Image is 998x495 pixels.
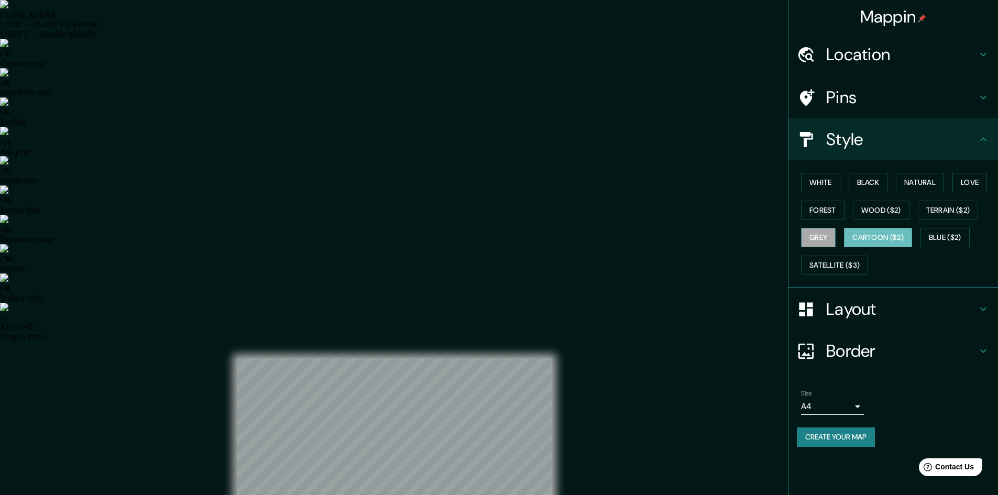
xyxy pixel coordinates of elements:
[905,454,986,483] iframe: Help widget launcher
[801,389,812,398] label: Size
[788,330,998,372] div: Border
[797,427,875,447] button: Create your map
[826,340,977,361] h4: Border
[801,398,864,415] div: A4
